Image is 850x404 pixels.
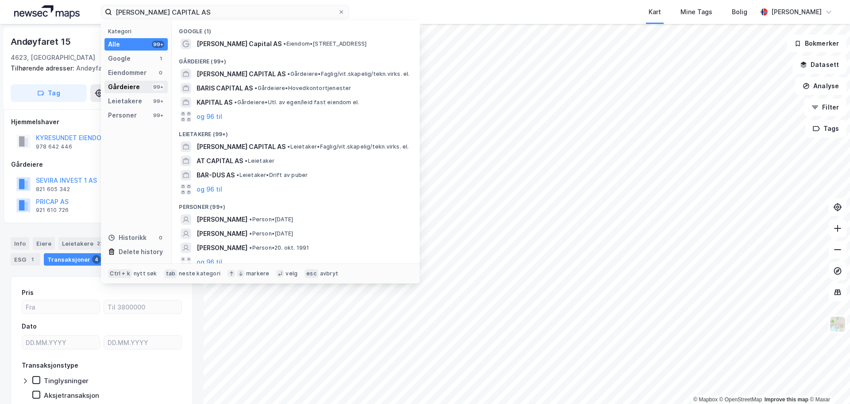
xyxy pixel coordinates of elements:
[108,67,147,78] div: Eiendommer
[805,120,846,137] button: Tags
[197,83,253,94] span: BARIS CAPITAL AS
[22,300,100,314] input: Fra
[236,172,239,178] span: •
[104,336,182,349] input: DD.MM.YYYY
[44,377,89,385] div: Tinglysninger
[693,396,718,403] a: Mapbox
[108,53,131,64] div: Google
[197,69,286,79] span: [PERSON_NAME] CAPITAL AS
[249,230,293,237] span: Person • [DATE]
[197,214,247,225] span: [PERSON_NAME]
[172,51,420,67] div: Gårdeiere (99+)
[234,99,237,106] span: •
[172,21,420,37] div: Google (1)
[283,40,367,47] span: Eiendom • [STREET_ADDRESS]
[134,270,157,277] div: nytt søk
[246,270,269,277] div: markere
[787,35,846,52] button: Bokmerker
[11,63,186,74] div: Andøyfaret 13
[172,124,420,140] div: Leietakere (99+)
[22,336,100,349] input: DD.MM.YYYY
[11,64,76,72] span: Tilhørende adresser:
[108,39,120,50] div: Alle
[108,269,132,278] div: Ctrl + k
[108,232,147,243] div: Historikk
[245,157,247,164] span: •
[44,391,99,400] div: Aksjetransaksjon
[197,141,286,152] span: [PERSON_NAME] CAPITAL AS
[765,396,808,403] a: Improve this map
[732,7,747,17] div: Bolig
[771,7,822,17] div: [PERSON_NAME]
[36,207,69,214] div: 921 610 726
[11,52,95,63] div: 4623, [GEOGRAPHIC_DATA]
[11,117,193,127] div: Hjemmelshaver
[245,157,274,165] span: Leietaker
[249,216,252,223] span: •
[680,7,712,17] div: Mine Tags
[44,253,104,266] div: Transaksjoner
[36,186,70,193] div: 821 605 342
[152,112,164,119] div: 99+
[36,143,72,150] div: 978 642 446
[11,253,40,266] div: ESG
[112,5,338,19] input: Søk på adresse, matrikkel, gårdeiere, leietakere eller personer
[157,55,164,62] div: 1
[33,237,55,250] div: Eiere
[95,239,105,248] div: 22
[92,255,101,264] div: 4
[104,300,182,314] input: Til 3800000
[14,5,80,19] img: logo.a4113a55bc3d86da70a041830d287a7e.svg
[108,110,137,121] div: Personer
[287,143,290,150] span: •
[249,230,252,237] span: •
[197,228,247,239] span: [PERSON_NAME]
[806,361,850,404] iframe: Chat Widget
[197,156,243,166] span: AT CAPITAL AS
[11,159,193,170] div: Gårdeiere
[255,85,257,91] span: •
[197,39,282,49] span: [PERSON_NAME] Capital AS
[236,172,308,179] span: Leietaker • Drift av puber
[286,270,297,277] div: velg
[179,270,220,277] div: neste kategori
[157,69,164,76] div: 0
[108,28,168,35] div: Kategori
[305,269,318,278] div: esc
[249,244,252,251] span: •
[249,244,309,251] span: Person • 20. okt. 1991
[197,243,247,253] span: [PERSON_NAME]
[108,82,140,92] div: Gårdeiere
[320,270,338,277] div: avbryt
[172,196,420,212] div: Personer (99+)
[249,216,293,223] span: Person • [DATE]
[829,316,846,333] img: Z
[197,184,222,195] button: og 96 til
[255,85,351,92] span: Gårdeiere • Hovedkontortjenester
[197,170,235,180] span: BAR-DUS AS
[11,237,29,250] div: Info
[108,96,142,106] div: Leietakere
[287,143,409,150] span: Leietaker • Faglig/vit.skapelig/tekn.virks. el.
[11,84,87,102] button: Tag
[22,360,78,371] div: Transaksjonstype
[287,71,410,78] span: Gårdeiere • Faglig/vit.skapelig/tekn.virks. el.
[795,77,846,95] button: Analyse
[197,257,222,267] button: og 96 til
[164,269,178,278] div: tab
[792,56,846,74] button: Datasett
[28,255,37,264] div: 1
[234,99,359,106] span: Gårdeiere • Utl. av egen/leid fast eiendom el.
[157,234,164,241] div: 0
[152,98,164,105] div: 99+
[804,98,846,116] button: Filter
[197,111,222,122] button: og 96 til
[11,35,72,49] div: Andøyfaret 15
[152,41,164,48] div: 99+
[649,7,661,17] div: Kart
[719,396,762,403] a: OpenStreetMap
[287,71,290,77] span: •
[119,247,163,257] div: Delete history
[197,97,232,108] span: KAPITAL AS
[58,237,108,250] div: Leietakere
